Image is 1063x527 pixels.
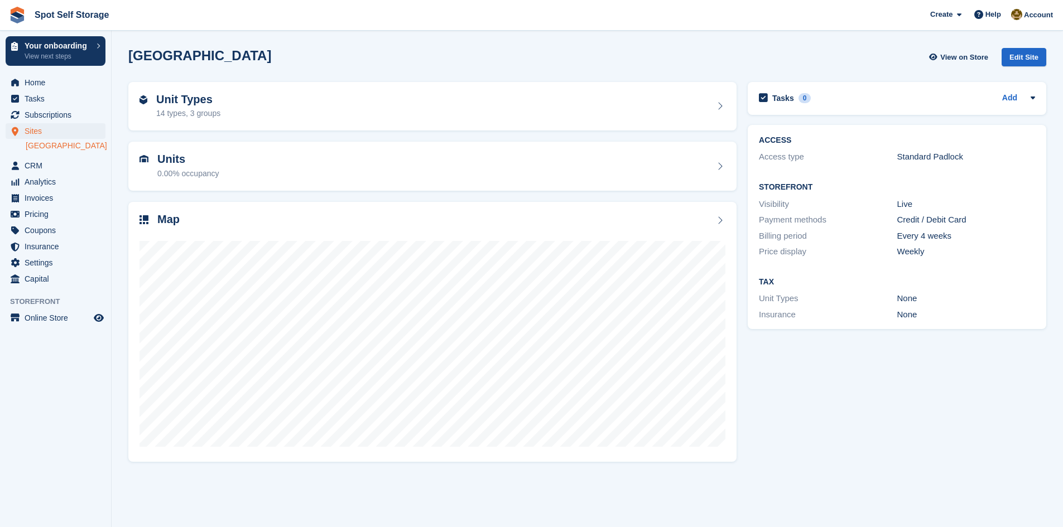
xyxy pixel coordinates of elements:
div: Live [897,198,1035,211]
a: menu [6,107,105,123]
h2: [GEOGRAPHIC_DATA] [128,48,271,63]
span: Storefront [10,296,111,307]
span: View on Store [940,52,988,63]
span: Create [930,9,953,20]
h2: Tax [759,278,1035,287]
img: stora-icon-8386f47178a22dfd0bd8f6a31ec36ba5ce8667c1dd55bd0f319d3a0aa187defe.svg [9,7,26,23]
a: menu [6,174,105,190]
a: Spot Self Storage [30,6,113,24]
div: Edit Site [1002,48,1046,66]
p: Your onboarding [25,42,91,50]
a: Your onboarding View next steps [6,36,105,66]
p: View next steps [25,51,91,61]
span: Account [1024,9,1053,21]
a: Edit Site [1002,48,1046,71]
h2: Storefront [759,183,1035,192]
a: View on Store [927,48,993,66]
div: Payment methods [759,214,897,226]
img: Manoj Dubey [1011,9,1022,20]
div: Insurance [759,308,897,321]
span: Tasks [25,91,92,107]
span: Analytics [25,174,92,190]
a: menu [6,190,105,206]
span: Coupons [25,223,92,238]
span: Home [25,75,92,90]
a: menu [6,223,105,238]
div: Weekly [897,245,1035,258]
a: menu [6,158,105,173]
img: unit-type-icn-2b2737a686de81e16bb02015468b77c625bbabd49415b5ef34ead5e3b44a266d.svg [140,95,147,104]
div: Access type [759,151,897,163]
span: Capital [25,271,92,287]
div: 0.00% occupancy [157,168,219,180]
a: menu [6,75,105,90]
h2: Map [157,213,180,226]
a: menu [6,310,105,326]
a: Units 0.00% occupancy [128,142,737,191]
h2: Tasks [772,93,794,103]
span: Pricing [25,206,92,222]
a: menu [6,123,105,139]
a: Preview store [92,311,105,325]
a: Add [1002,92,1017,105]
div: Price display [759,245,897,258]
a: menu [6,239,105,254]
a: [GEOGRAPHIC_DATA] [26,141,105,151]
div: None [897,308,1035,321]
span: Sites [25,123,92,139]
span: Settings [25,255,92,270]
a: menu [6,91,105,107]
span: Invoices [25,190,92,206]
span: CRM [25,158,92,173]
a: menu [6,255,105,270]
h2: Unit Types [156,93,220,106]
div: 0 [799,93,811,103]
h2: ACCESS [759,136,1035,145]
span: Help [985,9,1001,20]
img: map-icn-33ee37083ee616e46c38cad1a60f524a97daa1e2b2c8c0bc3eb3415660979fc1.svg [140,215,148,224]
a: menu [6,206,105,222]
span: Subscriptions [25,107,92,123]
h2: Units [157,153,219,166]
span: Online Store [25,310,92,326]
div: 14 types, 3 groups [156,108,220,119]
div: Standard Padlock [897,151,1035,163]
div: Billing period [759,230,897,243]
span: Insurance [25,239,92,254]
div: None [897,292,1035,305]
div: Visibility [759,198,897,211]
div: Every 4 weeks [897,230,1035,243]
a: menu [6,271,105,287]
a: Unit Types 14 types, 3 groups [128,82,737,131]
div: Unit Types [759,292,897,305]
img: unit-icn-7be61d7bf1b0ce9d3e12c5938cc71ed9869f7b940bace4675aadf7bd6d80202e.svg [140,155,148,163]
div: Credit / Debit Card [897,214,1035,226]
a: Map [128,202,737,462]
